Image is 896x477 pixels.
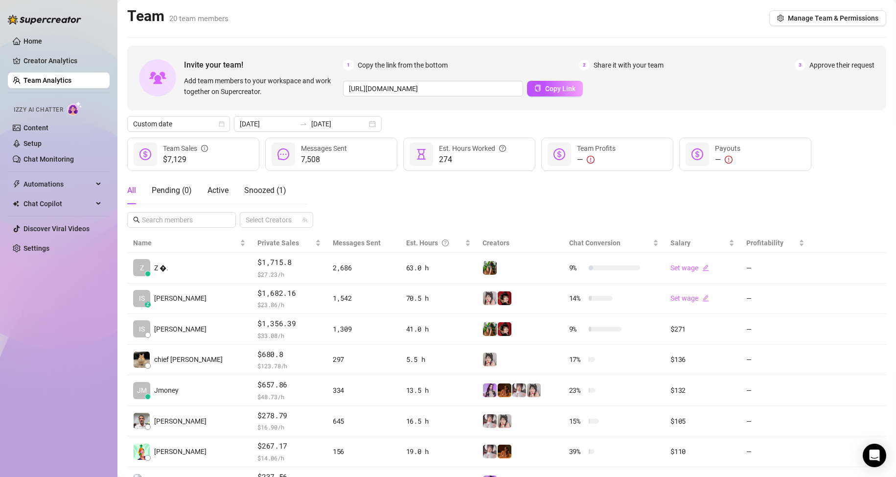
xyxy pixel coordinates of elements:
[163,143,208,154] div: Team Sales
[134,444,150,460] img: Chen
[439,143,506,154] div: Est. Hours Worked
[740,284,810,314] td: —
[406,262,471,273] div: 63.0 h
[795,60,805,71] span: 3
[257,361,321,371] span: $ 123.78 /h
[594,60,664,71] span: Share it with your team
[134,413,150,429] img: Kyle Wessels
[670,385,735,396] div: $132
[499,143,506,154] span: question-circle
[257,392,321,402] span: $ 48.73 /h
[483,445,497,458] img: Rosie
[154,262,168,273] span: Z �.
[333,385,394,396] div: 334
[301,154,347,166] span: 7,508
[13,200,19,207] img: Chat Copilot
[740,314,810,345] td: —
[406,446,471,457] div: 19.0 h
[154,293,207,304] span: [PERSON_NAME]
[257,349,321,360] span: $680.8
[569,293,585,304] span: 14 %
[691,148,703,160] span: dollar-circle
[483,383,497,397] img: Kisa
[244,186,286,195] span: Snoozed ( 1 )
[23,225,90,233] a: Discover Viral Videos
[527,81,583,96] button: Copy Link
[498,445,511,458] img: PantheraX
[477,234,563,253] th: Creators
[23,76,71,84] a: Team Analytics
[670,239,690,247] span: Salary
[358,60,448,71] span: Copy the link from the bottom
[207,186,229,195] span: Active
[14,105,63,115] span: Izzy AI Chatter
[569,262,585,273] span: 9 %
[670,416,735,427] div: $105
[257,269,321,279] span: $ 27.23 /h
[809,60,874,71] span: Approve their request
[545,85,575,93] span: Copy Link
[333,416,394,427] div: 645
[406,293,471,304] div: 70.5 h
[569,385,585,396] span: 23 %
[579,60,590,71] span: 2
[23,140,42,147] a: Setup
[670,264,709,272] a: Set wageedit
[483,322,497,336] img: Sabrina
[333,446,394,457] div: 156
[23,53,102,69] a: Creator Analytics
[670,446,735,457] div: $110
[137,385,147,396] span: JM
[483,291,497,305] img: Ani
[534,85,541,92] span: copy
[257,422,321,432] span: $ 16.90 /h
[257,318,321,330] span: $1,356.39
[725,156,733,164] span: exclamation-circle
[769,10,886,26] button: Manage Team & Permissions
[702,295,709,302] span: edit
[23,124,48,132] a: Content
[498,322,511,336] img: Miss
[142,215,222,225] input: Search members
[154,385,179,396] span: Jmoney
[406,385,471,396] div: 13.5 h
[333,262,394,273] div: 2,686
[343,60,354,71] span: 1
[154,446,207,457] span: [PERSON_NAME]
[777,15,784,22] span: setting
[569,416,585,427] span: 15 %
[670,324,735,334] div: $271
[154,324,207,334] span: [PERSON_NAME]
[184,75,339,97] span: Add team members to your workspace and work together on Supercreator.
[587,156,595,164] span: exclamation-circle
[169,14,229,23] span: 20 team members
[333,354,394,365] div: 297
[154,416,207,427] span: [PERSON_NAME]
[139,324,145,334] span: IS
[8,15,81,24] img: logo-BBDzfeDw.svg
[154,354,223,365] span: chief [PERSON_NAME]
[569,446,585,457] span: 39 %
[299,120,307,128] span: swap-right
[483,414,497,428] img: Rosie
[512,383,526,397] img: Rosie
[311,119,367,129] input: End date
[863,444,886,467] div: Open Intercom Messenger
[483,261,497,275] img: Sabrina
[577,154,616,166] div: —
[163,154,208,166] span: $7,129
[577,144,616,152] span: Team Profits
[257,440,321,452] span: $267.17
[134,352,150,368] img: chief keef
[746,239,783,247] span: Profitability
[133,216,140,223] span: search
[527,383,541,397] img: Ani
[127,7,229,25] h2: Team
[257,331,321,340] span: $ 33.08 /h
[442,238,449,248] span: question-circle
[702,264,709,271] span: edit
[257,287,321,299] span: $1,682.16
[483,353,497,366] img: Ani
[133,238,238,248] span: Name
[406,416,471,427] div: 16.5 h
